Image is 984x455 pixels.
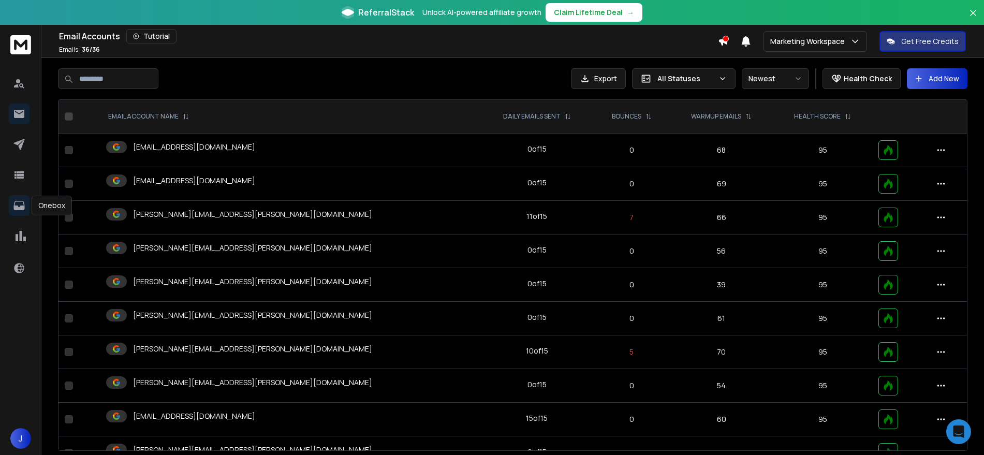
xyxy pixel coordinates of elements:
p: WARMUP EMAILS [691,112,741,121]
td: 61 [670,302,773,335]
p: 0 [600,380,664,391]
td: 95 [773,369,872,403]
td: 95 [773,167,872,201]
p: [EMAIL_ADDRESS][DOMAIN_NAME] [133,142,255,152]
button: J [10,428,31,449]
p: Marketing Workspace [770,36,849,47]
td: 66 [670,201,773,234]
button: Add New [907,68,967,89]
td: 68 [670,134,773,167]
p: 0 [600,280,664,290]
span: 36 / 36 [82,45,100,54]
p: [PERSON_NAME][EMAIL_ADDRESS][PERSON_NAME][DOMAIN_NAME] [133,310,372,320]
td: 95 [773,403,872,436]
p: Emails : [59,46,100,54]
span: ReferralStack [358,6,414,19]
p: [PERSON_NAME][EMAIL_ADDRESS][PERSON_NAME][DOMAIN_NAME] [133,209,372,219]
p: DAILY EMAILS SENT [503,112,561,121]
p: [EMAIL_ADDRESS][DOMAIN_NAME] [133,175,255,186]
p: 0 [600,246,664,256]
p: 0 [600,313,664,324]
button: Close banner [966,6,980,31]
td: 56 [670,234,773,268]
p: Unlock AI-powered affiliate growth [422,7,541,18]
p: All Statuses [657,74,714,84]
button: Get Free Credits [879,31,966,52]
td: 95 [773,134,872,167]
div: 0 of 15 [527,245,547,255]
div: 0 of 15 [527,379,547,390]
div: 0 of 15 [527,178,547,188]
div: Onebox [32,196,72,215]
div: EMAIL ACCOUNT NAME [108,112,189,121]
td: 69 [670,167,773,201]
td: 60 [670,403,773,436]
span: → [627,7,634,18]
td: 39 [670,268,773,302]
div: 0 of 15 [527,278,547,289]
p: Get Free Credits [901,36,959,47]
td: 70 [670,335,773,369]
div: Open Intercom Messenger [946,419,971,444]
p: [PERSON_NAME][EMAIL_ADDRESS][PERSON_NAME][DOMAIN_NAME] [133,276,372,287]
p: 0 [600,145,664,155]
p: [PERSON_NAME][EMAIL_ADDRESS][PERSON_NAME][DOMAIN_NAME] [133,243,372,253]
td: 95 [773,201,872,234]
p: 5 [600,347,664,357]
div: 15 of 15 [526,413,548,423]
td: 95 [773,335,872,369]
p: 0 [600,179,664,189]
p: 0 [600,414,664,424]
div: 0 of 15 [527,312,547,322]
p: [PERSON_NAME][EMAIL_ADDRESS][PERSON_NAME][DOMAIN_NAME] [133,377,372,388]
p: HEALTH SCORE [794,112,841,121]
p: [EMAIL_ADDRESS][DOMAIN_NAME] [133,411,255,421]
td: 54 [670,369,773,403]
div: 0 of 15 [527,144,547,154]
button: Health Check [823,68,901,89]
div: Email Accounts [59,29,718,43]
div: 10 of 15 [526,346,548,356]
button: Newest [742,68,809,89]
p: [PERSON_NAME][EMAIL_ADDRESS][PERSON_NAME][DOMAIN_NAME] [133,445,372,455]
td: 95 [773,234,872,268]
button: Claim Lifetime Deal→ [546,3,642,22]
td: 95 [773,302,872,335]
p: Health Check [844,74,892,84]
button: Tutorial [126,29,177,43]
p: 7 [600,212,664,223]
button: Export [571,68,626,89]
p: [PERSON_NAME][EMAIL_ADDRESS][PERSON_NAME][DOMAIN_NAME] [133,344,372,354]
td: 95 [773,268,872,302]
div: 11 of 15 [526,211,547,222]
p: BOUNCES [612,112,641,121]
